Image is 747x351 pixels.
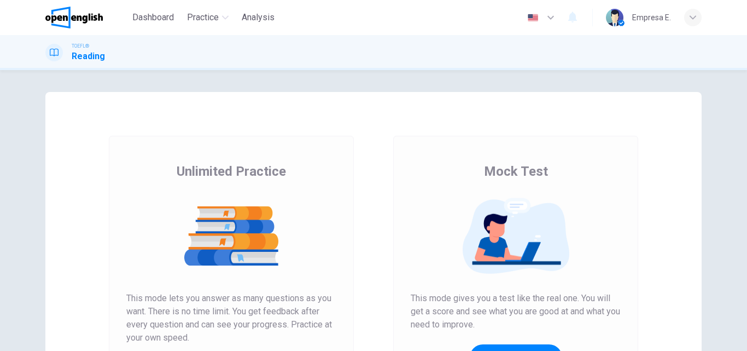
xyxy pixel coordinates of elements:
div: Empresa E. [632,11,671,24]
h1: Reading [72,50,105,63]
span: This mode gives you a test like the real one. You will get a score and see what you are good at a... [411,292,621,331]
span: Practice [187,11,219,24]
span: Dashboard [132,11,174,24]
img: en [526,14,540,22]
button: Dashboard [128,8,178,27]
button: Practice [183,8,233,27]
a: OpenEnglish logo [45,7,128,28]
span: Unlimited Practice [177,163,286,180]
span: This mode lets you answer as many questions as you want. There is no time limit. You get feedback... [126,292,336,344]
button: Analysis [237,8,279,27]
span: Mock Test [484,163,548,180]
span: Analysis [242,11,275,24]
span: TOEFL® [72,42,89,50]
img: OpenEnglish logo [45,7,103,28]
img: Profile picture [606,9,623,26]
